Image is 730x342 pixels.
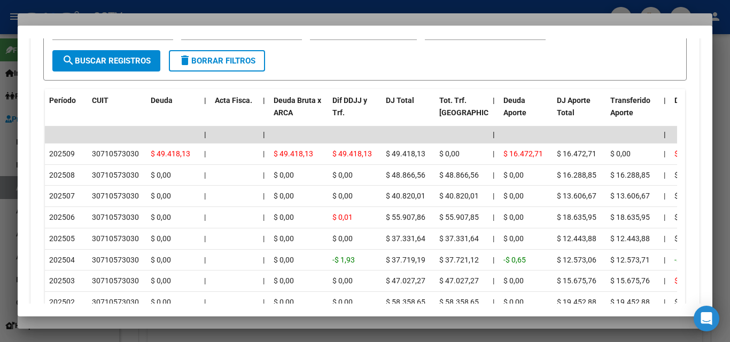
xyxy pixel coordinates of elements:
[674,298,695,306] span: $ 0,00
[274,149,313,158] span: $ 49.418,13
[439,234,479,243] span: $ 37.331,64
[493,192,494,200] span: |
[664,130,666,139] span: |
[200,89,211,136] datatable-header-cell: |
[439,213,479,221] span: $ 55.907,85
[151,213,171,221] span: $ 0,00
[557,276,596,285] span: $ 15.675,76
[204,149,206,158] span: |
[439,96,512,117] span: Tot. Trf. [GEOGRAPHIC_DATA]
[664,298,665,306] span: |
[386,276,425,285] span: $ 47.027,27
[610,298,650,306] span: $ 19.452,88
[62,56,151,66] span: Buscar Registros
[332,234,353,243] span: $ 0,00
[92,96,108,105] span: CUIT
[382,89,435,136] datatable-header-cell: DJ Total
[386,298,425,306] span: $ 58.358,65
[674,276,695,285] span: $ 0,01
[151,276,171,285] span: $ 0,00
[664,171,665,179] span: |
[439,276,479,285] span: $ 47.027,27
[674,234,695,243] span: $ 0,00
[386,256,425,264] span: $ 37.719,19
[151,256,171,264] span: $ 0,00
[92,233,139,245] div: 30710573030
[557,234,596,243] span: $ 12.443,88
[674,256,697,264] span: -$ 1,29
[664,234,665,243] span: |
[664,149,665,158] span: |
[151,149,190,158] span: $ 49.418,13
[146,89,200,136] datatable-header-cell: Deuda
[503,256,526,264] span: -$ 0,65
[263,256,265,264] span: |
[332,96,367,117] span: Dif DDJJ y Trf.
[274,171,294,179] span: $ 0,00
[664,276,665,285] span: |
[92,275,139,287] div: 30710573030
[178,56,255,66] span: Borrar Filtros
[553,89,606,136] datatable-header-cell: DJ Aporte Total
[92,169,139,181] div: 30710573030
[386,96,414,105] span: DJ Total
[204,171,206,179] span: |
[610,192,650,200] span: $ 13.606,67
[204,298,206,306] span: |
[435,89,488,136] datatable-header-cell: Tot. Trf. Bruto
[664,256,665,264] span: |
[211,89,259,136] datatable-header-cell: Acta Fisca.
[274,276,294,285] span: $ 0,00
[493,276,494,285] span: |
[92,254,139,266] div: 30710573030
[62,54,75,67] mat-icon: search
[49,234,75,243] span: 202505
[557,192,596,200] span: $ 13.606,67
[439,171,479,179] span: $ 48.866,56
[263,149,265,158] span: |
[49,298,75,306] span: 202502
[674,96,718,105] span: Deuda Contr.
[674,192,695,200] span: $ 0,00
[610,213,650,221] span: $ 18.635,95
[204,192,206,200] span: |
[488,89,499,136] datatable-header-cell: |
[263,234,265,243] span: |
[610,149,631,158] span: $ 0,00
[332,192,353,200] span: $ 0,00
[499,89,553,136] datatable-header-cell: Deuda Aporte
[151,298,171,306] span: $ 0,00
[274,298,294,306] span: $ 0,00
[92,296,139,308] div: 30710573030
[269,89,328,136] datatable-header-cell: Deuda Bruta x ARCA
[215,96,252,105] span: Acta Fisca.
[493,298,494,306] span: |
[557,213,596,221] span: $ 18.635,95
[386,171,425,179] span: $ 48.866,56
[664,213,665,221] span: |
[263,298,265,306] span: |
[503,171,524,179] span: $ 0,00
[45,89,88,136] datatable-header-cell: Período
[493,256,494,264] span: |
[332,171,353,179] span: $ 0,00
[610,276,650,285] span: $ 15.675,76
[386,213,425,221] span: $ 55.907,86
[274,96,321,117] span: Deuda Bruta x ARCA
[386,192,425,200] span: $ 40.820,01
[332,256,355,264] span: -$ 1,93
[493,234,494,243] span: |
[670,89,724,136] datatable-header-cell: Deuda Contr.
[439,256,479,264] span: $ 37.721,12
[151,96,173,105] span: Deuda
[204,213,206,221] span: |
[493,130,495,139] span: |
[503,234,524,243] span: $ 0,00
[169,50,265,71] button: Borrar Filtros
[204,234,206,243] span: |
[49,213,75,221] span: 202506
[386,149,425,158] span: $ 49.418,13
[493,213,494,221] span: |
[557,298,596,306] span: $ 19.452,88
[274,234,294,243] span: $ 0,00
